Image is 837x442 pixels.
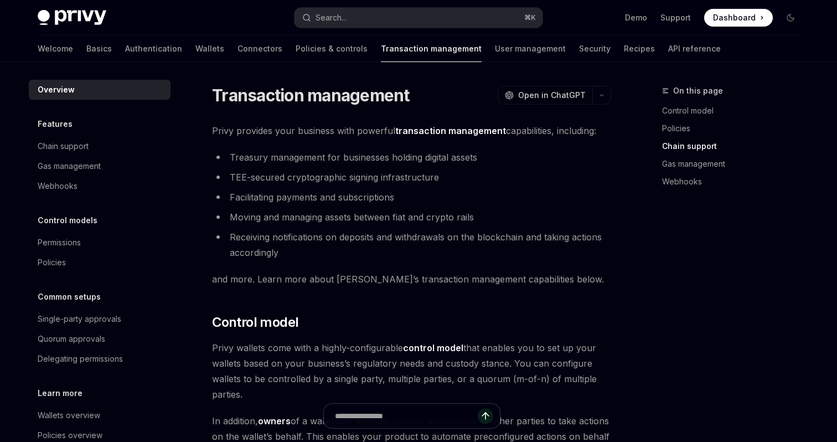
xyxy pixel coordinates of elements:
[212,150,611,165] li: Treasury management for businesses holding digital assets
[212,229,611,260] li: Receiving notifications on deposits and withdrawals on the blockchain and taking actions accordingly
[662,155,808,173] a: Gas management
[38,179,77,193] div: Webhooks
[212,313,298,331] span: Control model
[38,140,89,153] div: Chain support
[38,10,106,25] img: dark logo
[29,329,170,349] a: Quorum approvals
[212,169,611,185] li: TEE-secured cryptographic signing infrastructure
[524,13,536,22] span: ⌘ K
[38,160,101,173] div: Gas management
[29,80,170,100] a: Overview
[38,290,101,304] h5: Common setups
[395,125,506,136] strong: transaction management
[38,83,75,96] div: Overview
[662,173,808,191] a: Webhooks
[212,85,410,105] h1: Transaction management
[782,9,799,27] button: Toggle dark mode
[29,349,170,369] a: Delegating permissions
[29,156,170,176] a: Gas management
[212,123,611,138] span: Privy provides your business with powerful capabilities, including:
[38,332,105,346] div: Quorum approvals
[29,176,170,196] a: Webhooks
[478,408,493,424] button: Send message
[38,409,100,422] div: Wallets overview
[668,35,721,62] a: API reference
[38,312,121,326] div: Single-party approvals
[296,35,368,62] a: Policies & controls
[713,12,756,23] span: Dashboard
[294,8,542,28] button: Search...⌘K
[237,35,282,62] a: Connectors
[29,253,170,273] a: Policies
[38,256,66,269] div: Policies
[335,404,478,428] input: Ask a question...
[403,342,463,353] strong: control model
[662,120,808,137] a: Policies
[673,84,723,97] span: On this page
[381,35,482,62] a: Transaction management
[86,35,112,62] a: Basics
[212,271,611,287] span: and more. Learn more about [PERSON_NAME]’s transaction management capabilities below.
[38,236,81,249] div: Permissions
[624,35,655,62] a: Recipes
[498,86,592,105] button: Open in ChatGPT
[212,189,611,205] li: Facilitating payments and subscriptions
[29,405,170,425] a: Wallets overview
[579,35,611,62] a: Security
[38,387,82,400] h5: Learn more
[38,35,73,62] a: Welcome
[518,90,586,101] span: Open in ChatGPT
[29,309,170,329] a: Single-party approvals
[29,136,170,156] a: Chain support
[403,342,463,354] a: control model
[29,233,170,253] a: Permissions
[625,12,647,23] a: Demo
[495,35,566,62] a: User management
[38,214,97,227] h5: Control models
[212,340,611,402] span: Privy wallets come with a highly-configurable that enables you to set up your wallets based on yo...
[316,11,347,24] div: Search...
[38,352,123,366] div: Delegating permissions
[212,209,611,225] li: Moving and managing assets between fiat and crypto rails
[195,35,224,62] a: Wallets
[38,429,102,442] div: Policies overview
[125,35,182,62] a: Authentication
[662,102,808,120] a: Control model
[662,137,808,155] a: Chain support
[660,12,691,23] a: Support
[704,9,773,27] a: Dashboard
[38,117,73,131] h5: Features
